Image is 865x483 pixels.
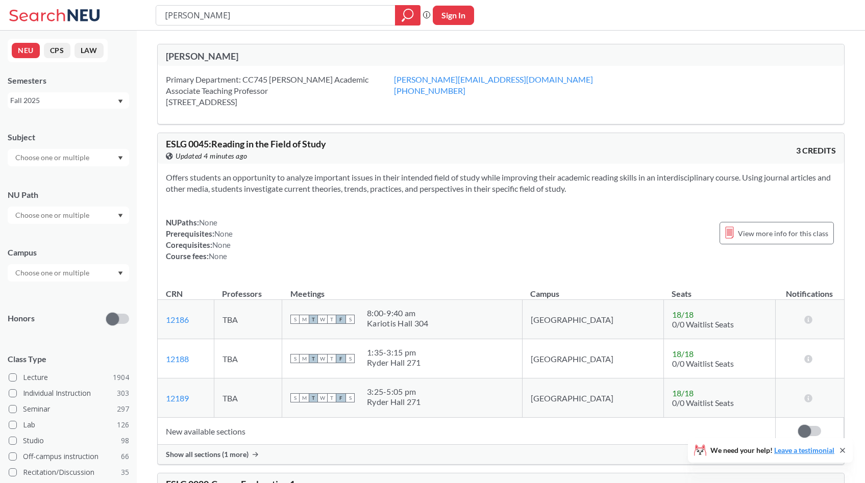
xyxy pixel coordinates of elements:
label: Seminar [9,402,129,416]
a: Leave a testimonial [774,446,834,454]
span: W [318,393,327,402]
a: [PERSON_NAME][EMAIL_ADDRESS][DOMAIN_NAME] [394,74,593,84]
label: Recitation/Discussion [9,466,129,479]
div: Kariotis Hall 304 [367,318,428,328]
svg: Dropdown arrow [118,156,123,160]
td: [GEOGRAPHIC_DATA] [522,378,663,418]
p: Honors [8,313,35,324]
span: 0/0 Waitlist Seats [672,319,734,329]
span: None [199,218,217,227]
input: Choose one or multiple [10,267,96,279]
div: NU Path [8,189,129,200]
div: Primary Department: CC745 [PERSON_NAME] Academic Associate Teaching Professor [STREET_ADDRESS] [166,74,394,108]
span: None [209,251,227,261]
svg: Dropdown arrow [118,99,123,104]
div: Fall 2025Dropdown arrow [8,92,129,109]
span: F [336,354,345,363]
div: CRN [166,288,183,299]
svg: magnifying glass [402,8,414,22]
button: NEU [12,43,40,58]
span: View more info for this class [738,227,828,240]
svg: Dropdown arrow [118,214,123,218]
label: Studio [9,434,129,447]
span: M [300,393,309,402]
span: 0/0 Waitlist Seats [672,359,734,368]
div: Fall 2025 [10,95,117,106]
button: LAW [75,43,104,58]
div: magnifying glass [395,5,421,26]
button: Sign In [433,6,474,25]
span: S [345,315,355,324]
span: T [309,315,318,324]
div: Ryder Hall 271 [367,358,421,368]
span: S [290,393,300,402]
input: Choose one or multiple [10,151,96,164]
span: 1904 [113,372,129,383]
input: Choose one or multiple [10,209,96,221]
span: T [327,315,336,324]
span: None [212,240,231,249]
a: 12186 [166,315,189,324]
th: Campus [522,278,663,300]
section: Offers students an opportunity to analyze important issues in their intended field of study while... [166,172,836,194]
span: S [345,354,355,363]
th: Professors [214,278,282,300]
div: Dropdown arrow [8,149,129,166]
div: Show all sections (1 more) [158,445,844,464]
span: T [327,393,336,402]
th: Meetings [282,278,523,300]
td: TBA [214,300,282,339]
div: 1:35 - 3:15 pm [367,347,421,358]
div: Campus [8,247,129,258]
button: CPS [44,43,70,58]
span: 297 [117,403,129,415]
span: Updated 4 minutes ago [176,150,248,162]
div: Subject [8,132,129,143]
label: Off-campus instruction [9,450,129,463]
span: 98 [121,435,129,446]
span: M [300,354,309,363]
span: T [309,354,318,363]
td: New available sections [158,418,775,445]
div: Dropdown arrow [8,207,129,224]
div: 8:00 - 9:40 am [367,308,428,318]
span: 3 CREDITS [796,145,836,156]
a: 12188 [166,354,189,364]
span: F [336,393,345,402]
span: T [327,354,336,363]
span: 18 / 18 [672,349,694,359]
td: TBA [214,339,282,378]
span: 66 [121,451,129,462]
td: [GEOGRAPHIC_DATA] [522,300,663,339]
div: Semesters [8,75,129,86]
label: Lab [9,418,129,431]
span: W [318,354,327,363]
span: We need your help! [710,447,834,454]
span: 18 / 18 [672,310,694,319]
td: TBA [214,378,282,418]
span: M [300,315,309,324]
span: S [290,315,300,324]
span: 18 / 18 [672,388,694,398]
a: 12189 [166,393,189,403]
span: 126 [117,419,129,430]
span: F [336,315,345,324]
span: T [309,393,318,402]
label: Lecture [9,371,129,384]
span: W [318,315,327,324]
a: [PHONE_NUMBER] [394,86,465,95]
th: Seats [663,278,775,300]
span: 303 [117,388,129,399]
th: Notifications [775,278,844,300]
svg: Dropdown arrow [118,271,123,275]
input: Class, professor, course number, "phrase" [164,7,388,24]
div: 3:25 - 5:05 pm [367,387,421,397]
span: S [345,393,355,402]
div: Ryder Hall 271 [367,397,421,407]
label: Individual Instruction [9,387,129,400]
span: ESLG 0045 : Reading in the Field of Study [166,138,326,149]
span: 35 [121,467,129,478]
span: None [214,229,233,238]
span: Class Type [8,353,129,365]
span: 0/0 Waitlist Seats [672,398,734,408]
